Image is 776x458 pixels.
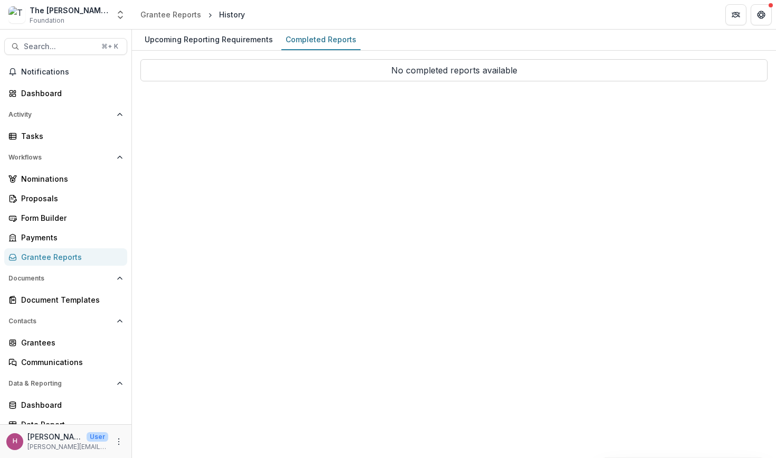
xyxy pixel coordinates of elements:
span: Documents [8,275,112,282]
div: History [219,9,245,20]
button: Open Activity [4,106,127,123]
a: Upcoming Reporting Requirements [140,30,277,50]
a: Data Report [4,416,127,433]
button: Notifications [4,63,127,80]
span: Activity [8,111,112,118]
nav: breadcrumb [136,7,249,22]
div: Grantee Reports [140,9,201,20]
div: Form Builder [21,212,119,223]
a: Dashboard [4,85,127,102]
span: Workflows [8,154,112,161]
p: No completed reports available [140,59,768,81]
button: Open Documents [4,270,127,287]
div: Communications [21,357,119,368]
a: Grantee Reports [4,248,127,266]
img: The Nathan & Esther K. Wagner Family Foundation [8,6,25,23]
div: Payments [21,232,119,243]
div: The [PERSON_NAME] & [PERSON_NAME] Family Foundation [30,5,109,16]
div: Upcoming Reporting Requirements [140,32,277,47]
button: Open entity switcher [113,4,128,25]
div: Grantees [21,337,119,348]
div: Dashboard [21,88,119,99]
span: Search... [24,42,95,51]
p: [PERSON_NAME][EMAIL_ADDRESS][DOMAIN_NAME] [27,442,108,452]
div: Dashboard [21,399,119,410]
div: Grantee Reports [21,251,119,263]
a: Dashboard [4,396,127,414]
div: Data Report [21,419,119,430]
button: Open Contacts [4,313,127,330]
div: ⌘ + K [99,41,120,52]
a: Payments [4,229,127,246]
span: Notifications [21,68,123,77]
a: Form Builder [4,209,127,227]
button: Search... [4,38,127,55]
div: Proposals [21,193,119,204]
span: Foundation [30,16,64,25]
div: hannah@jhphilanthropy.com [13,438,17,445]
a: Communications [4,353,127,371]
a: Grantee Reports [136,7,205,22]
a: Nominations [4,170,127,188]
div: Document Templates [21,294,119,305]
button: More [112,435,125,448]
button: Open Data & Reporting [4,375,127,392]
div: Tasks [21,130,119,142]
a: Completed Reports [281,30,361,50]
a: Document Templates [4,291,127,309]
a: Proposals [4,190,127,207]
a: Tasks [4,127,127,145]
button: Open Workflows [4,149,127,166]
div: Nominations [21,173,119,184]
p: User [87,432,108,442]
a: Grantees [4,334,127,351]
span: Data & Reporting [8,380,112,387]
button: Partners [725,4,746,25]
button: Get Help [751,4,772,25]
span: Contacts [8,317,112,325]
div: Completed Reports [281,32,361,47]
p: [PERSON_NAME][EMAIL_ADDRESS][DOMAIN_NAME] [27,431,82,442]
